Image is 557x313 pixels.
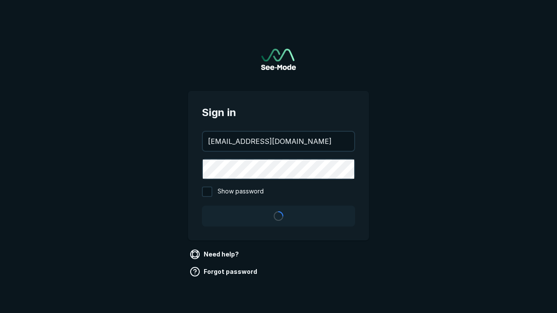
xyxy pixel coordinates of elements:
img: See-Mode Logo [261,49,296,70]
span: Sign in [202,105,355,120]
a: Need help? [188,247,242,261]
input: your@email.com [203,132,354,151]
a: Go to sign in [261,49,296,70]
a: Forgot password [188,265,261,279]
span: Show password [218,186,264,197]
